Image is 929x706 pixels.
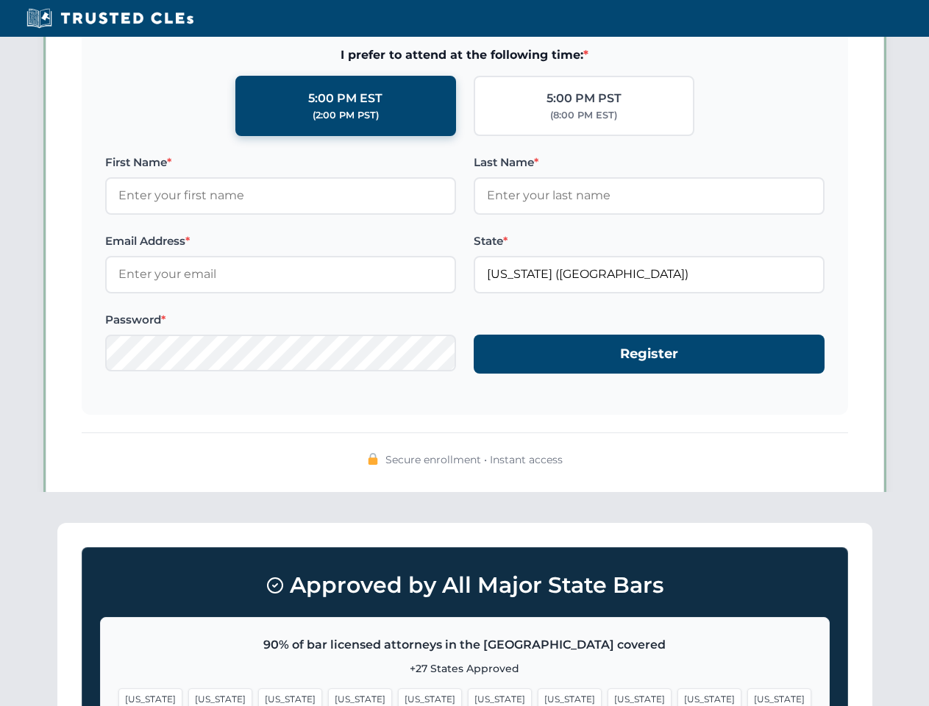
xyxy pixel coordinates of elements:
[474,335,825,374] button: Register
[105,177,456,214] input: Enter your first name
[100,566,830,605] h3: Approved by All Major State Bars
[547,89,622,108] div: 5:00 PM PST
[367,453,379,465] img: 🔒
[308,89,382,108] div: 5:00 PM EST
[105,232,456,250] label: Email Address
[118,660,811,677] p: +27 States Approved
[313,108,379,123] div: (2:00 PM PST)
[105,154,456,171] label: First Name
[105,256,456,293] input: Enter your email
[474,256,825,293] input: Florida (FL)
[550,108,617,123] div: (8:00 PM EST)
[474,154,825,171] label: Last Name
[105,311,456,329] label: Password
[118,635,811,655] p: 90% of bar licensed attorneys in the [GEOGRAPHIC_DATA] covered
[474,177,825,214] input: Enter your last name
[22,7,198,29] img: Trusted CLEs
[105,46,825,65] span: I prefer to attend at the following time:
[385,452,563,468] span: Secure enrollment • Instant access
[474,232,825,250] label: State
